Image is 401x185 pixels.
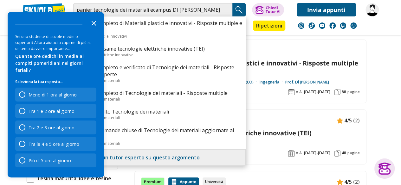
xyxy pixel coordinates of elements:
a: Paniere completo di Materiali plastici e innovativi - Risposte multiple e aperte [76,20,243,34]
span: pagine [347,151,360,156]
img: Anno accademico [288,89,294,95]
span: [DATE]-[DATE] [304,89,330,95]
a: Prof. Di [PERSON_NAME] [285,80,329,85]
div: Meno di 1 ora al giorno [15,88,96,102]
img: facebook [329,22,336,29]
span: 4/5 [344,116,352,125]
button: Search Button [232,3,246,16]
img: Pagine [334,89,340,95]
span: (2) [353,116,360,125]
a: Domande esame tecnologie elettriche innovative (TEI) [76,45,243,52]
img: Anno accademico [288,150,294,157]
span: pagine [347,89,360,95]
div: Tra 1 e 2 ore al giorno [15,104,96,118]
a: Paniere completo di Tecnologie dei materiali - Risposte multiple [76,89,243,96]
a: Ripetizioni [253,21,285,31]
a: Invia appunti [297,3,356,16]
div: Tra le 4 e 5 ore al giorno [29,141,79,147]
span: 48 [342,151,346,156]
img: youtube [319,22,325,29]
a: Trova un tutor esperto su questo argomento [86,154,200,161]
div: Tecnologie dei materiali [76,115,243,120]
div: Tecnologie dei materiali [76,96,243,102]
a: Paniere completo e verificato di Tecnologie dei materiali - Risposte multiple e aperte [76,64,243,78]
div: Tra 2 e 3 ore al giorno [15,120,96,134]
img: Maddox93 [365,3,379,16]
a: Domande esame tecnologie elettriche innovative (TEI) [141,129,360,137]
a: Risposte domande chiuse di Tecnologie dei materiali aggiornate al 2024 [76,127,243,141]
div: Più di 5 ore al giorno [29,157,71,163]
button: Close the survey [87,16,100,29]
img: twitch [340,22,346,29]
a: ingegneria [260,80,285,85]
button: ChiediTutor AI [252,3,284,16]
span: A.A. [296,151,303,156]
img: Appunti contenuto [337,117,343,124]
div: Tra 2 e 3 ore al giorno [29,125,74,131]
div: Tra 1 e 2 ore al giorno [29,108,74,114]
p: Seleziona la tua risposta... [15,79,96,85]
img: Cerca appunti, riassunti o versioni [234,5,244,15]
div: Survey [8,12,104,177]
img: Pagine [334,150,340,157]
img: Appunti contenuto [337,179,343,185]
div: Meno di 1 ora al giorno [29,92,77,98]
div: Sei uno studente di scuole medie o superiori? Allora aiutaci a capirne di più su un tema davvero ... [15,34,96,52]
span: 88 [342,89,346,95]
div: Materiali plastici e innovativi [76,34,243,39]
input: Cerca appunti, riassunti o versioni [73,3,232,16]
a: Paniere svolto Tecnologie dei materiali [76,108,243,115]
div: Chiedi Tutor AI [265,6,280,14]
img: tiktok [308,22,315,29]
img: WhatsApp [350,22,357,29]
div: Tecnologie elettriche innovative [76,52,243,58]
div: Quante ore dedichi in media ai compiti pomeridiani nei giorni feriali? [15,53,96,74]
img: Appunti contenuto [171,179,177,185]
span: A.A. [296,89,303,95]
img: instagram [298,22,304,29]
a: Paniere completo di Materiali plastici e innovativi - Risposte multiple e aperte [141,59,360,76]
div: Più di 5 ore al giorno [15,153,96,167]
div: Tra le 4 e 5 ore al giorno [15,137,96,151]
div: Tecnologie dei materiali [76,78,243,83]
div: Tecnologie dei materiali [76,141,243,146]
span: [DATE]-[DATE] [304,151,330,156]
